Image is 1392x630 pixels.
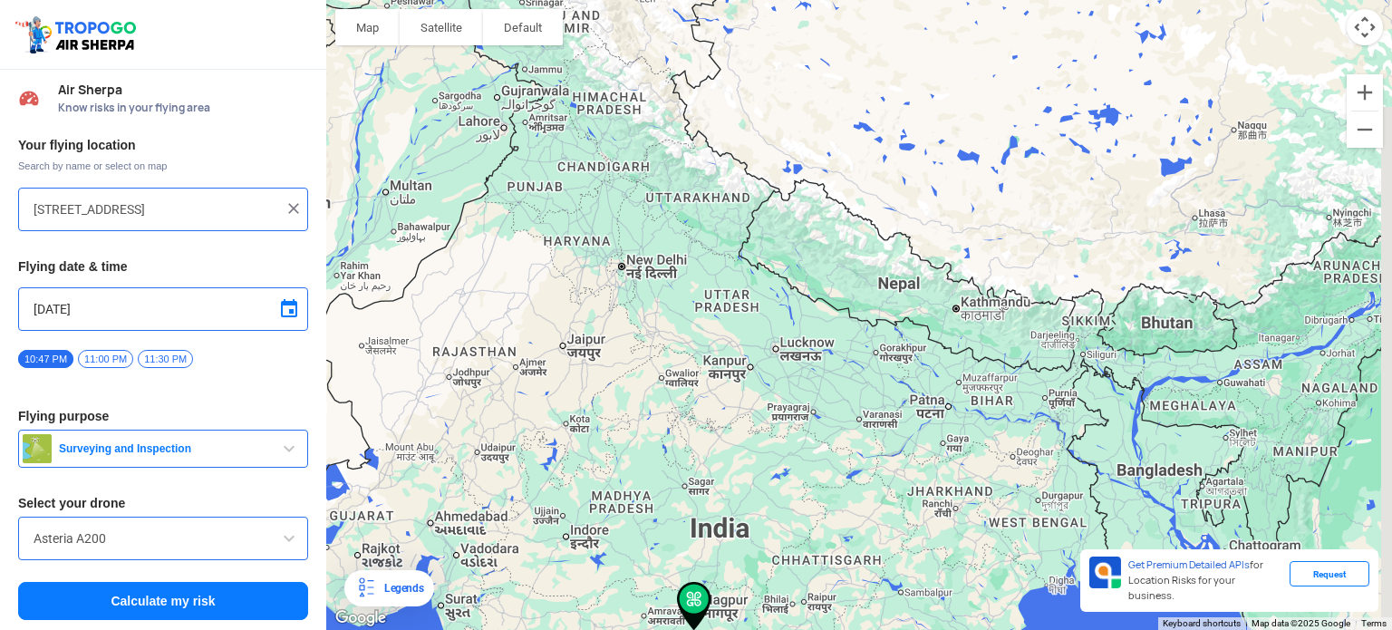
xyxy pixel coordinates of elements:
span: Search by name or select on map [18,159,308,173]
button: Calculate my risk [18,582,308,620]
span: Get Premium Detailed APIs [1128,558,1250,571]
span: Air Sherpa [58,82,308,97]
div: for Location Risks for your business. [1121,557,1290,605]
h3: Flying date & time [18,260,308,273]
div: Request [1290,561,1369,586]
h3: Your flying location [18,139,308,151]
button: Show satellite imagery [400,9,483,45]
input: Select Date [34,298,293,320]
img: Legends [355,577,377,599]
h3: Select your drone [18,497,308,509]
span: 11:30 PM [138,350,193,368]
button: Map camera controls [1347,9,1383,45]
h3: Flying purpose [18,410,308,422]
a: Terms [1361,618,1387,628]
img: ic_close.png [285,199,303,218]
input: Search your flying location [34,199,279,220]
img: ic_tgdronemaps.svg [14,14,142,55]
button: Show street map [335,9,400,45]
input: Search by name or Brand [34,528,293,549]
span: Surveying and Inspection [52,441,278,456]
img: Premium APIs [1089,557,1121,588]
span: Map data ©2025 Google [1252,618,1350,628]
span: 11:00 PM [78,350,133,368]
button: Zoom in [1347,74,1383,111]
span: 10:47 PM [18,350,73,368]
span: Know risks in your flying area [58,101,308,115]
a: Open this area in Google Maps (opens a new window) [331,606,391,630]
img: Google [331,606,391,630]
img: survey.png [23,434,52,463]
button: Zoom out [1347,111,1383,148]
div: Legends [377,577,423,599]
img: Risk Scores [18,87,40,109]
button: Surveying and Inspection [18,430,308,468]
button: Keyboard shortcuts [1163,617,1241,630]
